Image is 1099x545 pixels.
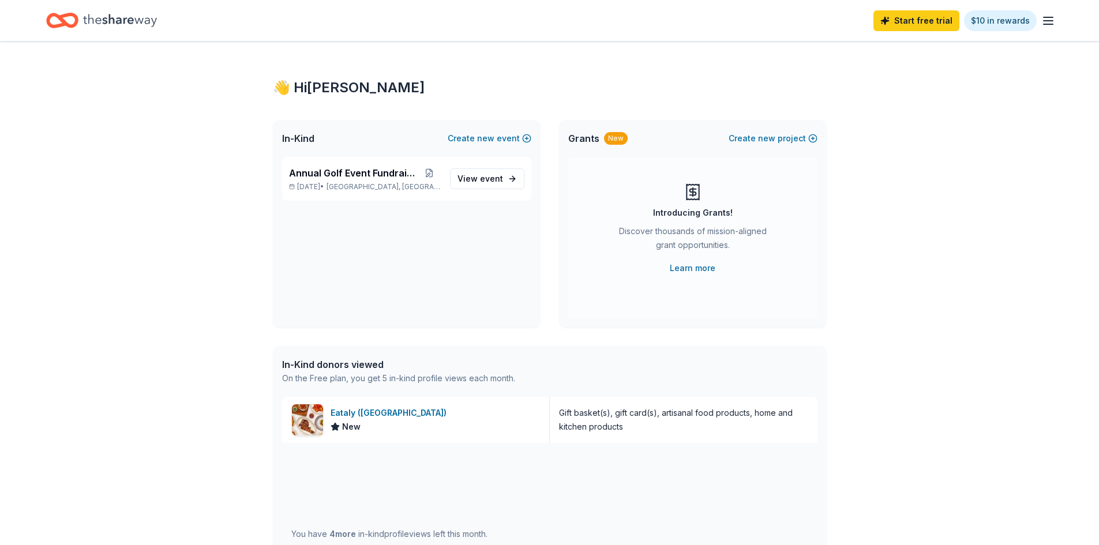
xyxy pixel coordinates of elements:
div: On the Free plan, you get 5 in-kind profile views each month. [282,371,515,385]
div: New [604,132,628,145]
span: event [480,174,503,183]
div: Eataly ([GEOGRAPHIC_DATA]) [331,406,451,420]
a: Start free trial [873,10,959,31]
span: new [758,131,775,145]
div: You have in-kind profile views left this month. [291,527,487,541]
span: View [457,172,503,186]
a: Learn more [670,261,715,275]
span: Grants [568,131,599,145]
div: Introducing Grants! [653,206,733,220]
a: View event [450,168,524,189]
div: In-Kind donors viewed [282,358,515,371]
img: Image for Eataly (Las Vegas) [292,404,323,435]
div: 👋 Hi [PERSON_NAME] [273,78,827,97]
span: In-Kind [282,131,314,145]
p: [DATE] • [289,182,441,191]
a: Home [46,7,157,34]
div: Discover thousands of mission-aligned grant opportunities. [614,224,771,257]
span: New [342,420,361,434]
div: Gift basket(s), gift card(s), artisanal food products, home and kitchen products [559,406,808,434]
button: Createnewproject [729,131,817,145]
a: $10 in rewards [964,10,1037,31]
span: new [477,131,494,145]
span: Annual Golf Event Fundraiser [289,166,418,180]
span: 4 more [329,529,356,539]
button: Createnewevent [448,131,531,145]
span: [GEOGRAPHIC_DATA], [GEOGRAPHIC_DATA] [327,182,440,191]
